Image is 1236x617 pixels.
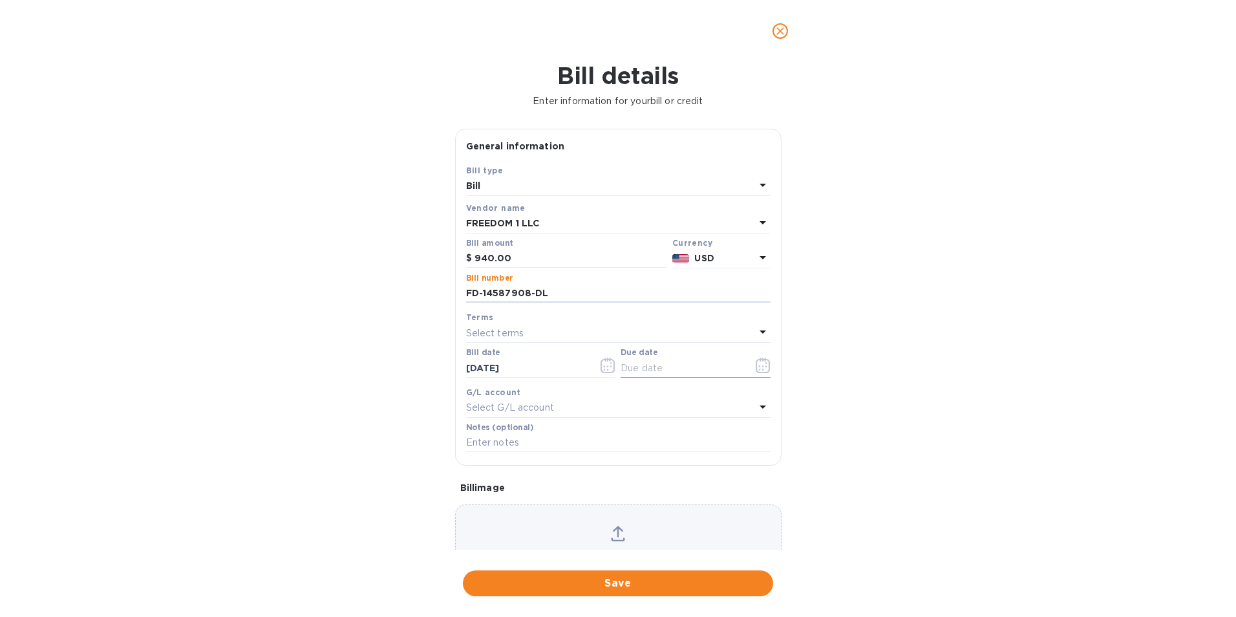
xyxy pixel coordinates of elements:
b: Terms [466,312,494,322]
p: Enter information for your bill or credit [10,94,1226,108]
b: FREEDOM 1 LLC [466,218,540,228]
button: close [765,16,796,47]
label: Bill date [466,349,500,357]
input: Due date [621,358,743,378]
label: Bill amount [466,239,513,247]
span: Save [473,576,763,591]
div: $ [466,249,474,268]
b: Vendor name [466,203,526,213]
input: $ Enter bill amount [474,249,667,268]
p: Bill image [460,481,776,494]
p: Select terms [466,327,524,340]
input: Select date [466,358,588,378]
h1: Bill details [10,62,1226,89]
label: Notes (optional) [466,424,534,431]
input: Enter notes [466,433,771,453]
b: Currency [672,238,712,248]
b: Bill [466,180,481,191]
input: Enter bill number [466,284,771,303]
img: USD [672,254,690,263]
p: Select G/L account [466,401,554,415]
p: Choose a bill and drag it here [456,549,781,576]
b: USD [694,253,714,263]
b: G/L account [466,387,521,397]
b: Bill type [466,166,504,175]
label: Due date [621,349,657,357]
b: General information [466,141,565,151]
label: Bill number [466,274,513,282]
button: Save [463,570,773,596]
